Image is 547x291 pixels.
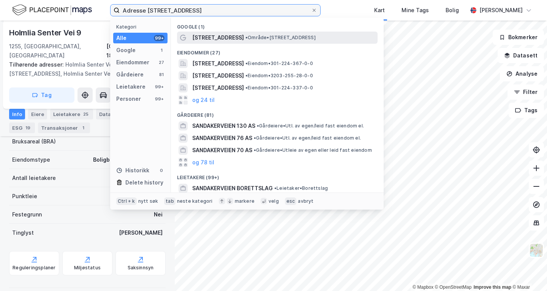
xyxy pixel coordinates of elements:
div: Boligblokk, Kontor, Handel [93,155,163,164]
span: SANDAKERVEIEN 130 AS [192,121,255,130]
div: avbryt [298,198,313,204]
div: Bolig [446,6,459,15]
div: Eiendommer (27) [171,44,384,57]
div: Kart [374,6,385,15]
div: 1255, [GEOGRAPHIC_DATA], [GEOGRAPHIC_DATA] [9,42,106,60]
span: Gårdeiere • Utl. av egen/leid fast eiendom el. [257,123,364,129]
div: Reguleringsplaner [13,265,55,271]
div: Gårdeiere (81) [171,106,384,120]
div: Leietakere [116,82,145,91]
div: Info [9,109,25,119]
div: Tinglyst [12,228,34,237]
button: Tags [509,103,544,118]
span: [STREET_ADDRESS] [192,33,244,42]
div: Holmlia Senter Vei 10, [STREET_ADDRESS], Holmlia Senter Vei 12 [9,60,160,78]
button: Analyse [500,66,544,81]
span: SANDAKERVEIEN 70 AS [192,146,252,155]
span: Eiendom • 301-224-337-0-0 [245,85,313,91]
button: Tag [9,87,74,103]
div: Kategori [116,24,168,30]
span: [STREET_ADDRESS] [192,59,244,68]
div: [PERSON_NAME] [119,228,163,237]
span: Eiendom • 3203-255-28-0-0 [245,73,313,79]
div: Google (1) [171,18,384,32]
div: tab [164,197,175,205]
div: 1 [158,47,164,53]
span: Område • [STREET_ADDRESS] [245,35,316,41]
button: og 24 til [192,95,215,105]
div: 1 [79,124,87,132]
span: SANDAKERVEIEN 76 AS [192,134,252,143]
div: Personer [116,94,141,103]
iframe: Chat Widget [509,254,547,291]
button: Datasett [498,48,544,63]
div: Punktleie [12,192,37,201]
div: 99+ [154,84,164,90]
span: • [254,147,256,153]
button: Bokmerker [493,30,544,45]
div: velg [269,198,279,204]
div: Eiendomstype [12,155,50,164]
div: Gårdeiere [116,70,144,79]
div: Leietakere (99+) [171,169,384,182]
div: [PERSON_NAME] [479,6,523,15]
span: • [245,73,248,78]
div: 27 [158,59,164,65]
div: markere [235,198,255,204]
div: 99+ [154,35,164,41]
div: Antall leietakere [12,173,56,183]
div: Kontrollprogram for chat [509,254,547,291]
div: 0 [158,167,164,173]
div: Alle [116,33,126,43]
span: Eiendom • 301-224-367-0-0 [245,60,313,67]
div: Transaksjoner [38,122,90,133]
div: Google [116,46,136,55]
div: Mine Tags [402,6,429,15]
div: Historikk [116,166,149,175]
span: Gårdeiere • Utl. av egen/leid fast eiendom el. [254,135,361,141]
input: Søk på adresse, matrikkel, gårdeiere, leietakere eller personer [120,5,311,16]
div: Saksinnsyn [128,265,154,271]
div: nytt søk [138,198,158,204]
span: • [245,35,248,40]
span: Leietaker • Borettslag [274,185,328,191]
span: • [274,185,277,191]
span: Gårdeiere • Utleie av egen eller leid fast eiendom [254,147,372,153]
span: • [245,60,248,66]
span: SANDAKERVEIEN BORETTSLAG [192,184,273,193]
div: Eiere [28,109,47,119]
div: neste kategori [177,198,213,204]
div: 19 [24,124,32,132]
div: esc [285,197,297,205]
div: Holmlia Senter Vei 9 [9,27,83,39]
div: 25 [82,110,90,118]
span: • [257,123,259,129]
div: Nei [154,210,163,219]
div: ESG [9,122,35,133]
span: [STREET_ADDRESS] [192,71,244,80]
button: Filter [507,84,544,100]
div: [GEOGRAPHIC_DATA], 185/66 [106,42,166,60]
div: Datasett [96,109,125,119]
img: Z [529,243,544,258]
span: Tilhørende adresser: [9,61,65,68]
span: • [245,85,248,91]
img: logo.f888ab2527a4732fd821a326f86c7f29.svg [12,3,92,17]
button: og 78 til [192,158,214,167]
div: Ctrl + k [116,197,137,205]
div: Miljøstatus [74,265,101,271]
span: [STREET_ADDRESS] [192,83,244,92]
div: Bruksareal (BRA) [12,137,56,146]
div: Delete history [125,178,163,187]
div: 81 [158,72,164,78]
div: Festegrunn [12,210,42,219]
div: Eiendommer [116,58,149,67]
div: 99+ [154,96,164,102]
div: Leietakere [50,109,93,119]
a: Improve this map [474,285,511,290]
span: • [254,135,256,141]
a: Mapbox [413,285,433,290]
a: OpenStreetMap [435,285,472,290]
